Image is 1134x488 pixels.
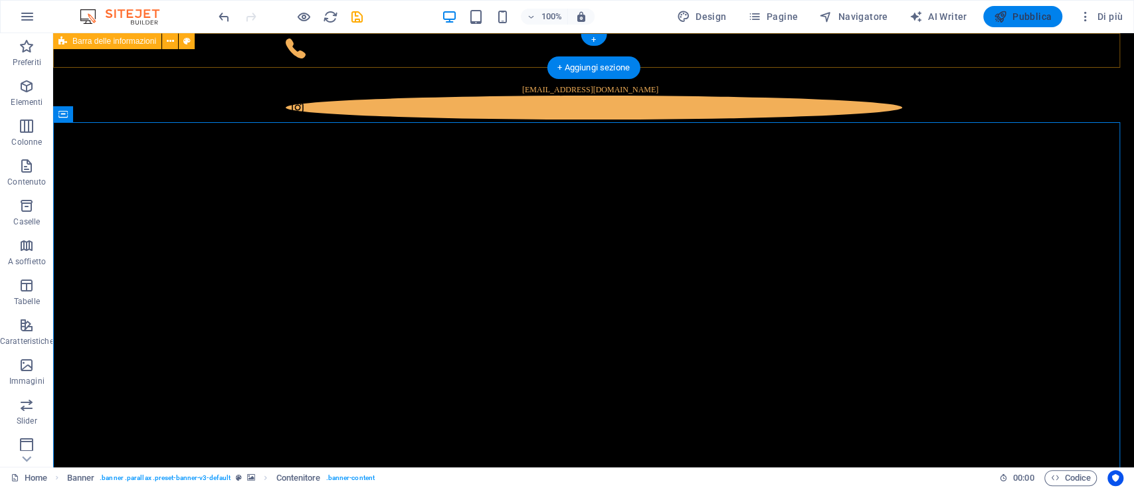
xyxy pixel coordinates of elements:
span: Pubblica [994,10,1052,23]
p: Preferiti [13,57,41,68]
img: logo_orange.svg [21,21,32,32]
span: 00 00 [1013,470,1034,486]
p: Colonne [11,137,42,147]
span: Barra delle informazioni [72,37,156,45]
div: Dominio [70,78,102,87]
span: . banner .parallax .preset-banner-v3-default [100,470,231,486]
span: Fai clic per selezionare. Doppio clic per modificare [67,470,95,486]
button: Pubblica [983,6,1063,27]
button: Usercentrics [1107,470,1123,486]
button: reload [322,9,338,25]
span: [PHONE_NUMBER] [500,27,570,36]
img: tab_keywords_by_traffic_grey.svg [134,77,144,88]
p: Elementi [11,97,43,108]
img: Editor Logo [76,9,176,25]
p: A soffietto [8,256,46,267]
i: Ricarica la pagina [323,9,338,25]
button: Clicca qui per lasciare la modalità di anteprima e continuare la modifica [296,9,312,25]
p: Slider [17,416,37,426]
i: Quando ridimensioni, regola automaticamente il livello di zoom in modo che corrisponda al disposi... [575,11,587,23]
span: Design [677,10,727,23]
nav: breadcrumb [67,470,375,486]
img: website_grey.svg [21,35,32,45]
span: Pagine [747,10,798,23]
img: tab_domain_overview_orange.svg [55,77,66,88]
span: : [1022,473,1024,483]
span: Codice [1050,470,1091,486]
span: Navigatore [819,10,888,23]
button: 100% [521,9,568,25]
div: + [581,34,607,46]
button: Design [672,6,732,27]
span: Fai clic per selezionare. Doppio clic per modificare [276,470,320,486]
button: Pagine [742,6,803,27]
div: Keyword (traffico) [148,78,221,87]
div: Dominio: [DOMAIN_NAME] [35,35,149,45]
i: Annulla: Cambia link (Ctrl+Z) [217,9,232,25]
span: Di più [1078,10,1123,23]
span: . banner-content [326,470,375,486]
i: Salva (Ctrl+S) [349,9,365,25]
button: undo [216,9,232,25]
h6: Tempo sessione [999,470,1034,486]
p: Contenuto [7,177,46,187]
a: Fai clic per annullare la selezione. Doppio clic per aprire le pagine [11,470,47,486]
button: save [349,9,365,25]
i: Questo elemento contiene uno sfondo [247,474,255,481]
p: Caselle [13,216,40,227]
p: Tabelle [14,296,40,307]
button: Di più [1073,6,1128,27]
div: + Aggiungi sezione [547,56,640,79]
p: Immagini [9,376,45,386]
i: Questo elemento è un preset personalizzabile [236,474,242,481]
div: v 4.0.25 [37,21,65,32]
button: Codice [1044,470,1097,486]
button: Navigatore [814,6,893,27]
button: AI Writer [904,6,973,27]
span: AI Writer [909,10,967,23]
h6: 100% [541,9,562,25]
